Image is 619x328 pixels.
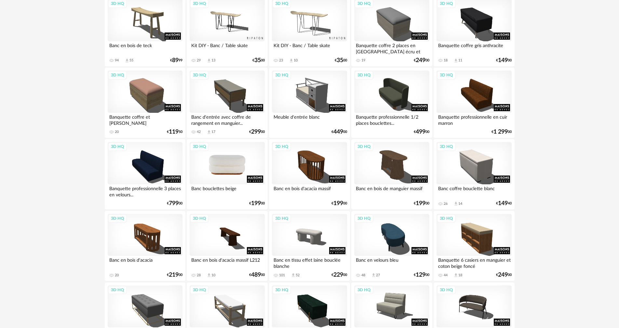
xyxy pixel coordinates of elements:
[437,256,511,269] div: Banquette 6 casiers en manguier et coton beige foncé
[187,68,267,138] a: 3D HQ Banc d'entrée avec coffre de rangement en manguier... 42 Download icon 17 €29900
[496,273,512,277] div: € 00
[108,71,127,79] div: 3D HQ
[169,201,179,206] span: 799
[108,113,182,126] div: Banquette coffre et [PERSON_NAME]
[190,113,264,126] div: Banc d'entrée avec coffre de rangement en manguier...
[458,58,462,63] div: 11
[169,130,179,134] span: 119
[272,41,347,54] div: Kit DIY - Banc / Table skate
[354,184,429,197] div: Banc en bois de manguier massif
[414,273,429,277] div: € 00
[444,202,448,206] div: 26
[437,286,456,294] div: 3D HQ
[361,58,365,63] div: 19
[190,41,264,54] div: Kit DIY - Banc / Table skate
[351,68,432,138] a: 3D HQ Banquette professionnelle 1/2 places bouclettes... €49900
[251,130,261,134] span: 299
[172,58,179,63] span: 89
[279,273,285,278] div: 101
[190,214,209,223] div: 3D HQ
[437,113,511,126] div: Banquette professionnelle en cuir marron
[190,184,264,197] div: Banc bouclettes beige
[125,58,129,63] span: Download icon
[167,273,182,277] div: € 00
[416,130,425,134] span: 499
[296,273,300,278] div: 52
[444,58,448,63] div: 18
[108,142,127,151] div: 3D HQ
[269,139,350,209] a: 3D HQ Banc en bois d'acacia massif €19900
[108,256,182,269] div: Banc en bois d'acacia
[105,68,185,138] a: 3D HQ Banquette coffre et [PERSON_NAME] 20 €11950
[279,58,283,63] div: 23
[272,71,291,79] div: 3D HQ
[416,273,425,277] span: 129
[453,201,458,206] span: Download icon
[337,58,343,63] span: 35
[414,58,429,63] div: € 00
[108,41,182,54] div: Banc en bois de teck
[354,41,429,54] div: Banquette coffre 2 places en [GEOGRAPHIC_DATA] écru et [GEOGRAPHIC_DATA]
[197,58,201,63] div: 29
[249,273,265,277] div: € 00
[333,201,343,206] span: 199
[167,201,182,206] div: € 00
[272,214,291,223] div: 3D HQ
[115,130,119,134] div: 20
[498,201,508,206] span: 149
[291,273,296,278] span: Download icon
[272,286,291,294] div: 3D HQ
[129,58,133,63] div: 55
[458,273,462,278] div: 18
[376,273,380,278] div: 27
[289,58,294,63] span: Download icon
[491,130,512,134] div: € 00
[453,273,458,278] span: Download icon
[272,142,291,151] div: 3D HQ
[437,184,511,197] div: Banc coffre bouclette blanc
[294,58,298,63] div: 10
[190,286,209,294] div: 3D HQ
[105,211,185,281] a: 3D HQ Banc en bois d'acacia 20 €21900
[197,273,201,278] div: 28
[437,214,456,223] div: 3D HQ
[251,273,261,277] span: 489
[333,273,343,277] span: 229
[249,201,265,206] div: € 00
[496,58,512,63] div: € 00
[272,113,347,126] div: Meuble d'entrée blanc
[414,130,429,134] div: € 00
[187,211,267,281] a: 3D HQ Banc en bois d'acacia massif L212 28 Download icon 10 €48900
[105,139,185,209] a: 3D HQ Banquette professionnelle 3 places en velours... €79900
[434,139,514,209] a: 3D HQ Banc coffre bouclette blanc 26 Download icon 14 €14940
[170,58,182,63] div: € 99
[187,139,267,209] a: 3D HQ Banc bouclettes beige €19900
[498,273,508,277] span: 249
[331,273,347,277] div: € 00
[335,58,347,63] div: € 00
[197,130,201,134] div: 42
[211,58,215,63] div: 13
[190,142,209,151] div: 3D HQ
[167,130,182,134] div: € 50
[115,273,119,278] div: 20
[190,71,209,79] div: 3D HQ
[355,142,373,151] div: 3D HQ
[371,273,376,278] span: Download icon
[251,201,261,206] span: 199
[458,202,462,206] div: 14
[331,201,347,206] div: € 00
[115,58,119,63] div: 94
[252,58,265,63] div: € 00
[437,142,456,151] div: 3D HQ
[211,130,215,134] div: 17
[416,201,425,206] span: 199
[444,273,448,278] div: 44
[190,256,264,269] div: Banc en bois d'acacia massif L212
[269,68,350,138] a: 3D HQ Meuble d'entrée blanc €44900
[351,139,432,209] a: 3D HQ Banc en bois de manguier massif €19900
[108,184,182,197] div: Banquette professionnelle 3 places en velours...
[351,211,432,281] a: 3D HQ Banc en velours bleu 48 Download icon 27 €12900
[434,68,514,138] a: 3D HQ Banquette professionnelle en cuir marron €1 29900
[437,41,511,54] div: Banquette coffre gris anthracite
